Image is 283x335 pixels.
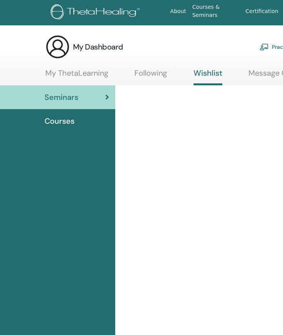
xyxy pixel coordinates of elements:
a: My ThetaLearning [45,68,108,83]
a: Following [134,68,167,83]
img: chalkboard-teacher.svg [260,43,269,50]
img: logo.png [51,4,142,22]
img: generic-user-icon.jpg [45,35,70,59]
h3: My Dashboard [73,41,123,52]
a: About [167,4,189,18]
span: Courses [45,115,74,127]
a: Wishlist [194,68,222,85]
a: Certification [242,4,281,18]
span: Seminars [45,91,78,103]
